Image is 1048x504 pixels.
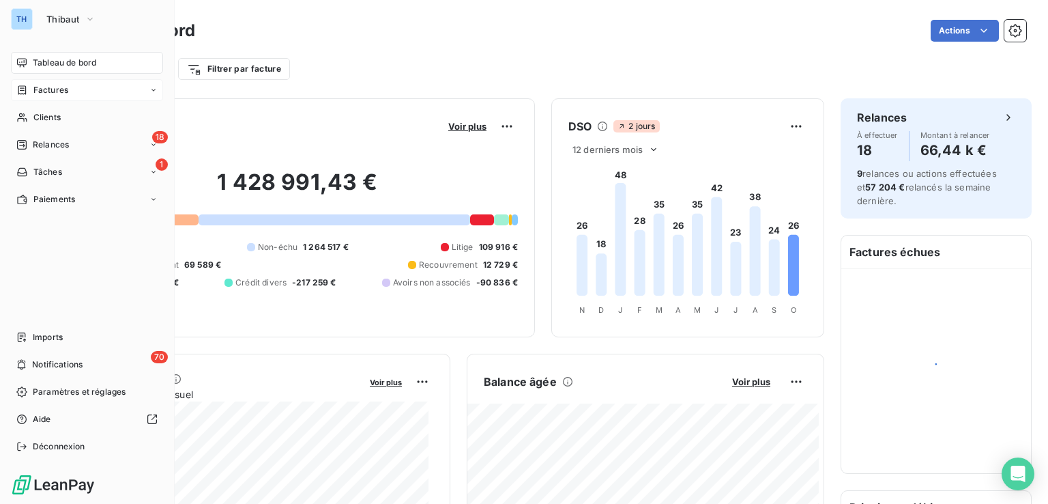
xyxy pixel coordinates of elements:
span: Paramètres et réglages [33,386,126,398]
span: 1 264 517 € [303,241,349,253]
span: Déconnexion [33,440,85,453]
div: Open Intercom Messenger [1002,458,1034,490]
tspan: F [637,305,642,315]
h6: DSO [568,118,592,135]
span: 12 729 € [483,259,518,271]
span: Notifications [32,359,83,371]
span: -217 259 € [292,277,336,289]
span: relances ou actions effectuées et relancés la semaine dernière. [857,168,997,206]
tspan: J [714,305,718,315]
tspan: D [598,305,604,315]
span: À effectuer [857,131,898,139]
span: Voir plus [370,378,402,387]
tspan: O [791,305,796,315]
button: Filtrer par facture [178,58,290,80]
tspan: J [618,305,622,315]
a: Aide [11,408,163,430]
span: 9 [857,168,862,179]
div: TH [11,8,33,30]
span: 12 derniers mois [572,144,643,155]
span: Chiffre d'affaires mensuel [77,387,360,402]
span: Tâches [33,166,62,178]
span: 57 204 € [865,182,905,193]
span: 70 [151,351,168,363]
span: Recouvrement [419,259,478,271]
span: -90 836 € [476,277,518,289]
button: Voir plus [728,376,774,388]
tspan: J [733,305,738,315]
span: Factures [33,84,68,96]
span: 109 916 € [479,241,518,253]
span: Voir plus [448,121,486,132]
h4: 18 [857,139,898,161]
span: Thibaut [46,14,79,25]
h6: Relances [857,109,907,126]
span: 2 jours [613,120,659,132]
span: Aide [33,413,51,425]
span: Montant à relancer [920,131,990,139]
button: Voir plus [444,120,491,132]
span: Crédit divers [235,277,287,289]
span: Imports [33,331,63,344]
span: Relances [33,139,69,151]
h6: Balance âgée [484,374,557,390]
h6: Factures échues [841,236,1031,268]
h2: 1 428 991,43 € [77,169,518,210]
tspan: N [579,305,585,315]
button: Voir plus [366,376,406,388]
button: Actions [931,20,999,42]
tspan: M [656,305,663,315]
span: Voir plus [732,376,770,387]
span: Clients [33,111,61,124]
span: Non-échu [258,241,297,253]
span: 18 [152,131,168,143]
tspan: M [694,305,701,315]
tspan: S [772,305,776,315]
img: Logo LeanPay [11,474,96,496]
tspan: A [753,305,758,315]
h4: 66,44 k € [920,139,990,161]
span: 69 589 € [184,259,221,271]
span: Paiements [33,193,75,206]
span: Tableau de bord [33,57,96,69]
span: Avoirs non associés [393,277,471,289]
span: 1 [156,158,168,171]
tspan: A [675,305,681,315]
span: Litige [452,241,474,253]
